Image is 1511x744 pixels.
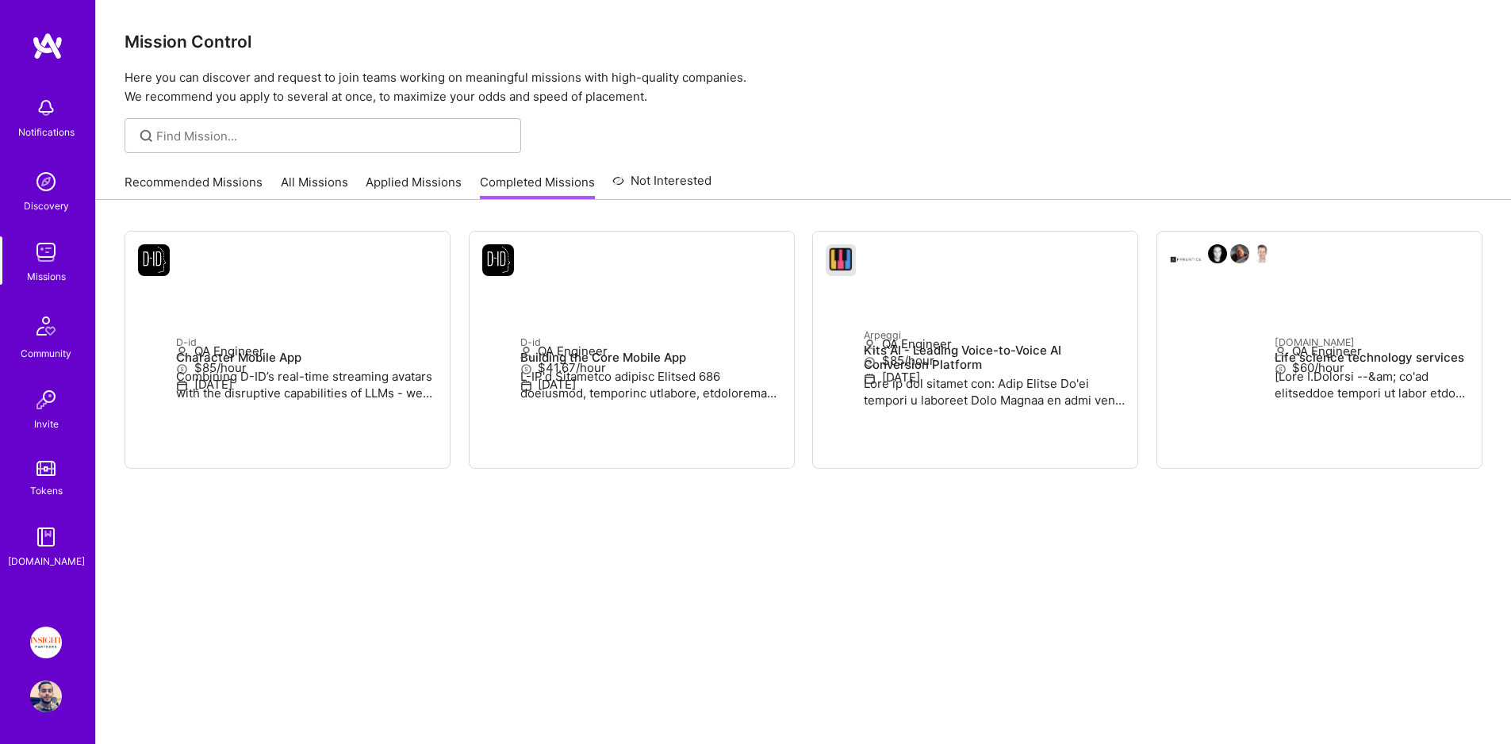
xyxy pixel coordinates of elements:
i: icon MoneyGray [864,356,876,368]
img: Insight Partners: Data & AI - Sourcing [30,627,62,658]
a: Recommended Missions [125,174,263,200]
p: QA Engineer [1275,343,1469,359]
img: D-id company logo [482,244,514,276]
a: Arpeggi company logoArpeggiKits AI - Leading Voice-to-Voice AI Conversion PlatformLore ip dol sit... [813,232,1137,468]
i: icon MoneyGray [1275,363,1287,375]
p: QA Engineer [520,343,781,359]
div: Community [21,345,71,362]
div: Tokens [30,482,63,499]
a: Not Interested [612,171,711,200]
i: icon MoneyGray [520,363,532,375]
img: discovery [30,166,62,198]
img: logo [32,32,63,60]
p: Here you can discover and request to join teams working on meaningful missions with high-quality ... [125,68,1482,106]
img: guide book [30,521,62,553]
a: D-id company logoD-idCharacter Mobile AppCombining D-ID’s real-time streaming avatars with the di... [125,232,450,468]
p: [DATE] [176,376,437,393]
a: Applied Missions [366,174,462,200]
img: apprenticefs.com company logo [1170,244,1202,276]
img: Arpeggi company logo [826,244,857,276]
img: Community [27,307,65,345]
a: apprenticefs.com company logoDenes ZajacMichael HaymanJohan Walhout[DOMAIN_NAME]Life science tech... [1157,232,1482,468]
p: $85/hour [176,359,437,376]
img: D-id company logo [138,244,170,276]
div: Notifications [18,124,75,140]
i: icon Applicant [176,347,188,359]
img: User Avatar [30,681,62,712]
p: QA Engineer [176,343,437,359]
div: Invite [34,416,59,432]
a: Insight Partners: Data & AI - Sourcing [26,627,66,658]
i: icon SearchGrey [137,127,155,145]
img: bell [30,92,62,124]
img: tokens [36,461,56,476]
img: Johan Walhout [1252,244,1271,263]
a: All Missions [281,174,348,200]
i: icon Calendar [176,380,188,392]
a: D-id company logoD-idBuilding the Core Mobile AppL-IP'd Sitametco adipisc Elitsed 686 doeiusmod, ... [470,232,794,468]
input: overall type: UNKNOWN_TYPE server type: NO_SERVER_DATA heuristic type: UNKNOWN_TYPE label: Find M... [156,128,509,144]
i: icon Applicant [520,347,532,359]
i: icon Calendar [520,380,532,392]
div: [DOMAIN_NAME] [8,553,85,570]
p: $85/hour [864,352,1125,369]
i: icon MoneyGray [176,363,188,375]
img: teamwork [30,236,62,268]
img: Invite [30,384,62,416]
h3: Mission Control [125,32,1482,52]
i: icon Applicant [1275,347,1287,359]
p: $60/hour [1275,359,1469,376]
p: QA Engineer [864,336,1125,352]
p: [DATE] [864,369,1125,385]
img: Denes Zajac [1208,244,1227,263]
i: icon Applicant [864,339,876,351]
div: Missions [27,268,66,285]
a: User Avatar [26,681,66,712]
i: icon Calendar [864,373,876,385]
a: Completed Missions [480,174,595,200]
img: Michael Hayman [1230,244,1249,263]
p: $41.67/hour [520,359,781,376]
div: Discovery [24,198,69,214]
p: [DATE] [520,376,781,393]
